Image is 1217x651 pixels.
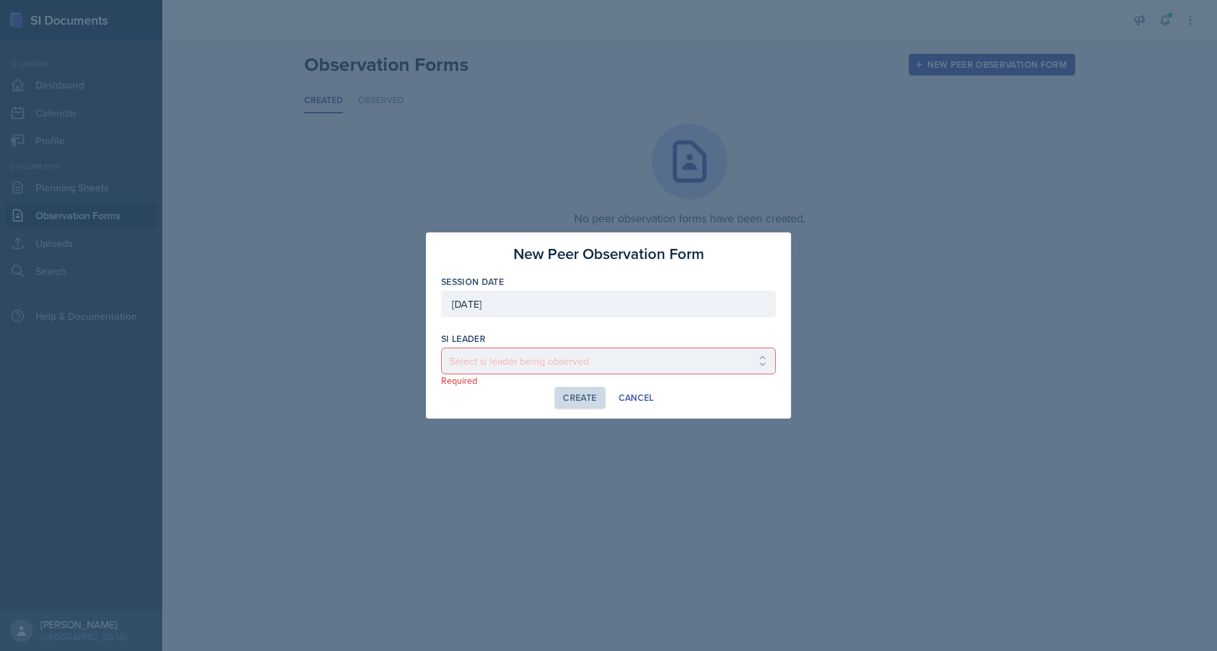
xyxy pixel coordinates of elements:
[610,387,662,408] button: Cancel
[441,332,486,345] label: si leader
[619,393,654,403] div: Cancel
[555,387,605,408] button: Create
[563,393,596,403] div: Create
[513,243,704,265] h3: New Peer Observation Form
[441,374,776,387] p: Required
[441,275,504,288] label: Session Date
